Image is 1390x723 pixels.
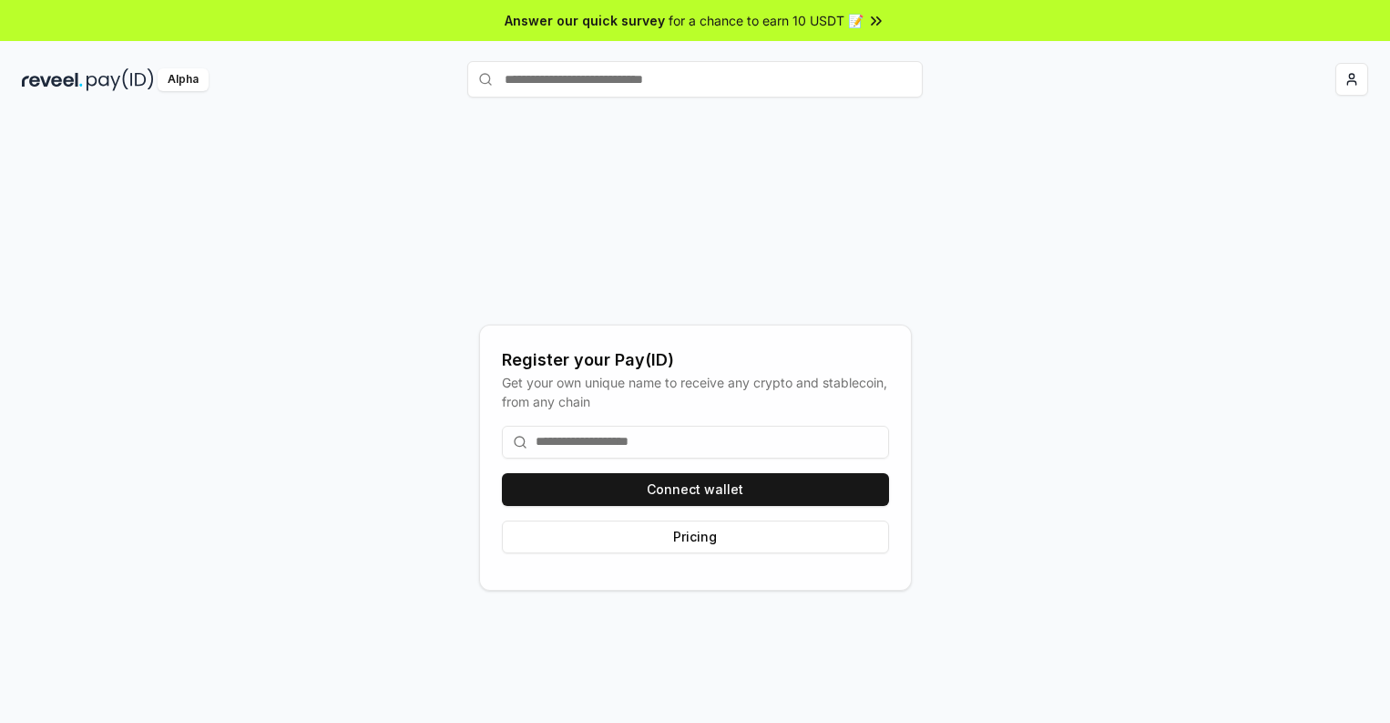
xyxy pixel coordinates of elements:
span: Answer our quick survey [505,11,665,30]
span: for a chance to earn 10 USDT 📝 [669,11,864,30]
img: pay_id [87,68,154,91]
div: Alpha [158,68,209,91]
button: Pricing [502,521,889,553]
button: Connect wallet [502,473,889,506]
div: Get your own unique name to receive any crypto and stablecoin, from any chain [502,373,889,411]
div: Register your Pay(ID) [502,347,889,373]
img: reveel_dark [22,68,83,91]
